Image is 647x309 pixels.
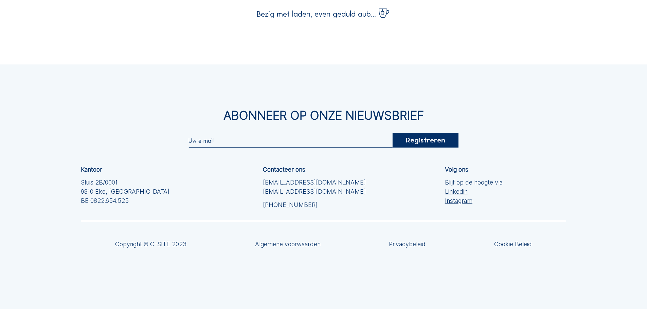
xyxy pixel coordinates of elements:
[445,178,503,205] div: Blijf op de hoogte via
[263,167,305,173] div: Contacteer ons
[81,167,102,173] div: Kantoor
[445,167,468,173] div: Volg ons
[81,178,169,205] div: Sluis 2B/0001 9810 Eke, [GEOGRAPHIC_DATA] BE 0822.654.525
[389,241,426,247] a: Privacybeleid
[115,241,186,247] div: Copyright © C-SITE 2023
[81,110,566,122] div: Abonneer op onze nieuwsbrief
[445,196,503,206] a: Instagram
[257,10,376,18] span: Bezig met laden, even geduld aub...
[392,133,458,148] div: Registreren
[188,137,392,144] input: Uw e-mail
[263,178,366,187] a: [EMAIL_ADDRESS][DOMAIN_NAME]
[445,187,503,196] a: Linkedin
[263,200,366,210] a: [PHONE_NUMBER]
[255,241,321,247] a: Algemene voorwaarden
[263,187,366,196] a: [EMAIL_ADDRESS][DOMAIN_NAME]
[494,241,532,247] a: Cookie Beleid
